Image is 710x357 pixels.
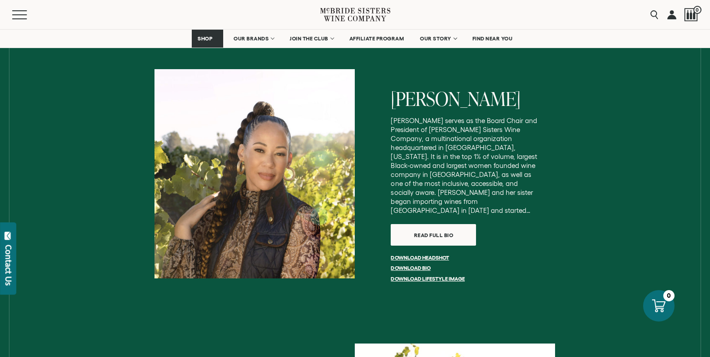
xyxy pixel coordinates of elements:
[284,30,339,48] a: JOIN THE CLUB
[192,30,223,48] a: SHOP
[234,35,269,42] span: OUR BRANDS
[12,10,44,19] button: Mobile Menu Trigger
[414,30,462,48] a: OUR STORY
[391,224,476,246] a: Read full bio
[391,255,449,260] a: Download headshot
[693,6,701,14] span: 0
[228,30,279,48] a: OUR BRANDS
[467,30,519,48] a: FIND NEAR YOU
[391,265,430,271] a: Download bio
[290,35,328,42] span: JOIN THE CLUB
[472,35,513,42] span: FIND NEAR YOU
[391,116,542,215] p: [PERSON_NAME] serves as the Board Chair and President of [PERSON_NAME] Sisters Wine Company, a mu...
[398,226,469,244] span: Read full bio
[391,89,542,108] h3: [PERSON_NAME]
[349,35,404,42] span: AFFILIATE PROGRAM
[420,35,451,42] span: OUR STORY
[4,245,13,286] div: Contact Us
[391,276,464,282] a: Download Lifestyle Image
[344,30,410,48] a: AFFILIATE PROGRAM
[663,290,675,301] div: 0
[198,35,213,42] span: SHOP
